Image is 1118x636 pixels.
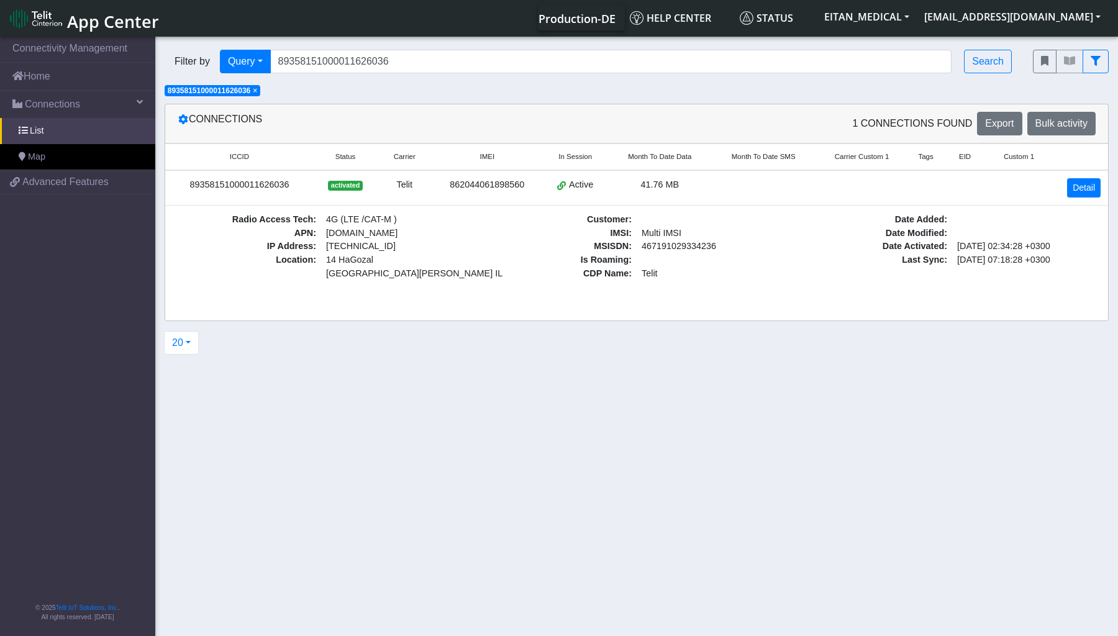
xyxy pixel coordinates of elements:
[637,240,785,253] span: 467191029334236
[804,227,952,240] span: Date Modified :
[253,86,257,95] span: ×
[630,11,643,25] img: knowledge.svg
[321,213,470,227] span: 4G (LTE /CAT-M )
[488,267,637,281] span: CDP Name :
[67,10,159,33] span: App Center
[1033,50,1109,73] div: fitlers menu
[630,11,711,25] span: Help center
[1027,112,1096,135] button: Bulk activity
[569,178,593,192] span: Active
[173,253,321,280] span: Location :
[488,240,637,253] span: MSISDN :
[479,152,494,162] span: IMEI
[1004,152,1034,162] span: Custom 1
[173,227,321,240] span: APN :
[394,152,416,162] span: Carrier
[917,6,1108,28] button: [EMAIL_ADDRESS][DOMAIN_NAME]
[952,240,1101,253] span: [DATE] 02:34:28 +0300
[538,6,615,30] a: Your current platform instance
[10,5,157,32] a: App Center
[326,267,465,281] span: [GEOGRAPHIC_DATA][PERSON_NAME] IL
[488,253,637,267] span: Is Roaming :
[173,178,306,192] div: 89358151000011626036
[168,86,250,95] span: 89358151000011626036
[326,253,465,267] span: 14 HaGozal
[985,118,1014,129] span: Export
[558,152,592,162] span: In Session
[321,227,470,240] span: [DOMAIN_NAME]
[1035,118,1088,129] span: Bulk activity
[488,213,637,227] span: Customer :
[735,6,817,30] a: Status
[804,253,952,267] span: Last Sync :
[625,6,735,30] a: Help center
[640,179,679,189] span: 41.76 MB
[804,240,952,253] span: Date Activated :
[173,240,321,253] span: IP Address :
[270,50,952,73] input: Search...
[918,152,933,162] span: Tags
[328,181,362,191] span: activated
[230,152,249,162] span: ICCID
[977,112,1022,135] button: Export
[168,112,637,135] div: Connections
[637,227,785,240] span: Multi IMSI
[22,175,109,189] span: Advanced Features
[804,213,952,227] span: Date Added :
[852,116,972,131] span: 1 Connections found
[173,213,321,227] span: Radio Access Tech :
[384,178,424,192] div: Telit
[740,11,753,25] img: status.svg
[164,331,199,355] button: 20
[28,150,45,164] span: Map
[952,253,1101,267] span: [DATE] 07:18:28 +0300
[30,124,43,138] span: List
[539,11,616,26] span: Production-DE
[326,241,396,251] span: [TECHNICAL_ID]
[732,152,796,162] span: Month To Date SMS
[165,54,220,69] span: Filter by
[220,50,271,73] button: Query
[56,604,118,611] a: Telit IoT Solutions, Inc.
[10,9,62,29] img: logo-telit-cinterion-gw-new.png
[335,152,356,162] span: Status
[964,50,1012,73] button: Search
[253,87,257,94] button: Close
[439,178,535,192] div: 862044061898560
[25,97,80,112] span: Connections
[959,152,971,162] span: EID
[637,267,785,281] span: Telit
[740,11,793,25] span: Status
[835,152,889,162] span: Carrier Custom 1
[628,152,691,162] span: Month To Date Data
[1067,178,1101,198] a: Detail
[817,6,917,28] button: EITAN_MEDICAL
[488,227,637,240] span: IMSI :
